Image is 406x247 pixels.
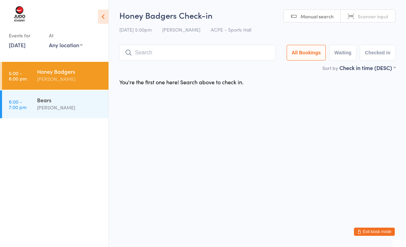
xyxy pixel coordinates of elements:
[119,78,243,86] div: You're the first one here! Search above to check in.
[2,90,108,118] a: 6:00 -7:00 pmBears[PERSON_NAME]
[301,13,334,20] span: Manual search
[37,68,103,75] div: Honey Badgers
[37,96,103,104] div: Bears
[354,228,395,236] button: Exit kiosk mode
[358,13,388,20] span: Scanner input
[119,26,152,33] span: [DATE] 5:00pm
[2,62,108,90] a: 5:00 -6:00 pmHoney Badgers[PERSON_NAME]
[9,99,27,110] time: 6:00 - 7:00 pm
[7,5,32,23] img: The Judo Way of Life Academy
[37,75,103,83] div: [PERSON_NAME]
[9,70,27,81] time: 5:00 - 6:00 pm
[360,45,395,60] button: Checked in
[9,41,26,49] a: [DATE]
[162,26,200,33] span: [PERSON_NAME]
[119,10,395,21] h2: Honey Badgers Check-in
[322,65,338,71] label: Sort by
[329,45,356,60] button: Waiting
[49,30,83,41] div: At
[339,64,395,71] div: Check in time (DESC)
[37,104,103,111] div: [PERSON_NAME]
[9,30,42,41] div: Events for
[211,26,251,33] span: ACPE - Sports Hall
[119,45,275,60] input: Search
[49,41,83,49] div: Any location
[287,45,326,60] button: All Bookings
